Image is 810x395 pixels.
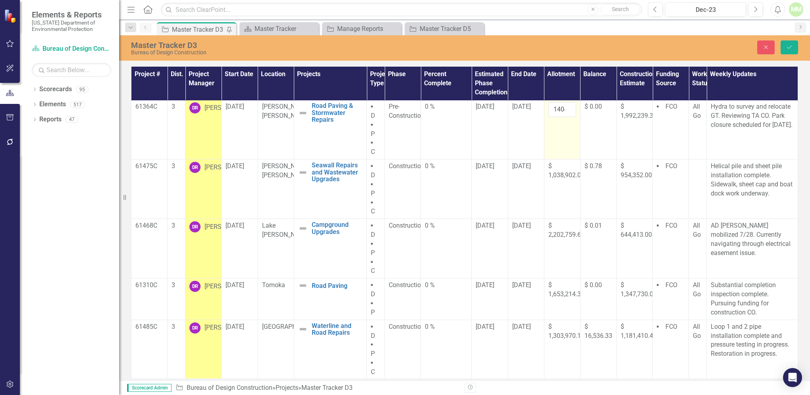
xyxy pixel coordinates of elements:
a: Waterline and Road Repairs [312,322,363,336]
span: All Go [693,281,701,298]
a: Projects [276,384,298,391]
div: DR [189,221,201,232]
a: Master Tracker D5 [407,24,482,34]
span: 3 [172,103,175,110]
img: Not Defined [298,108,308,118]
a: Bureau of Design Construction [32,44,111,54]
span: [DATE] [512,103,531,110]
div: 47 [66,116,78,123]
span: FCO [665,323,677,330]
div: DR [189,281,201,292]
div: Master Tracker D3 [301,384,353,391]
a: Reports [39,115,62,124]
span: [DATE] [476,323,494,330]
span: [DATE] [226,323,244,330]
div: 0 % [425,102,467,111]
p: 61485C [135,322,163,332]
span: [GEOGRAPHIC_DATA] [262,323,322,330]
span: 3 [172,323,175,330]
a: Campground Upgrades [312,221,363,235]
span: FCO [665,281,677,289]
a: Elements [39,100,66,109]
span: [PERSON_NAME] [PERSON_NAME] [262,103,310,119]
div: » » [175,383,459,393]
span: [DATE] [512,222,531,229]
p: Substantial completion inspection complete. Pursuing funding for construction CO. [711,281,794,317]
p: 61364C [135,102,163,111]
span: FCO [665,162,677,170]
p: Helical pile and sheet pile installation complete. Sidewalk, sheet cap and boat dock work underway. [711,162,794,198]
span: P [371,130,375,138]
span: C [371,148,375,155]
span: D [371,332,375,339]
span: $ 0.01 [584,222,602,229]
span: [DATE] [476,222,494,229]
span: [DATE] [512,162,531,170]
div: DR [189,162,201,173]
div: 0 % [425,281,467,290]
span: $ 1,653,214.35 [548,281,584,298]
span: $ 1,181,410.45 [621,323,657,339]
span: D [371,171,375,179]
span: All Go [693,103,701,119]
span: $ 0.00 [584,103,602,110]
span: [DATE] [476,103,494,110]
span: Construction [389,281,424,289]
div: [PERSON_NAME] [204,222,252,232]
input: Search Below... [32,63,111,77]
button: Dec-23 [665,2,746,17]
span: All Go [693,323,701,339]
input: Search ClearPoint... [161,3,642,17]
img: Not Defined [298,224,308,233]
div: 0 % [425,322,467,332]
span: [DATE] [512,281,531,289]
span: $ 1,038,902.00 [548,162,584,179]
span: $ 1,347,730.00 [621,281,657,298]
div: [PERSON_NAME] [204,163,252,172]
span: P [371,249,375,257]
a: Seawall Repairs and Wastewater Upgrades [312,162,363,183]
span: [DATE] [512,323,531,330]
button: MM [789,2,803,17]
div: Master Tracker D3 [172,25,224,35]
span: P [371,309,375,316]
p: Loop 1 and 2 pipe installation complete and pressure testing in progress. Restoration in progress. [711,322,794,359]
div: Bureau of Design Construction [131,50,506,56]
span: D [371,290,375,298]
a: Bureau of Design Construction [187,384,272,391]
div: [PERSON_NAME] [204,104,252,113]
span: $ 0.00 [584,281,602,289]
span: $ 2,202,759.61 [548,222,584,238]
span: Construction [389,323,424,330]
span: D [371,112,375,119]
span: Construction [389,222,424,229]
div: 0 % [425,162,467,171]
div: Manage Reports [337,24,399,34]
span: Tomoka [262,281,285,289]
span: C [371,207,375,215]
span: P [371,190,375,197]
div: [PERSON_NAME] [204,323,252,332]
div: DR [189,322,201,334]
span: Scorecard Admin [127,384,172,392]
p: 61468C [135,221,163,230]
span: $ 16,536.33 [584,323,612,339]
img: ClearPoint Strategy [4,9,18,23]
div: Open Intercom Messenger [783,368,802,387]
span: C [371,267,375,274]
span: Construction [389,162,424,170]
p: Hydra to survey and relocate GT. Reviewing TA CO. Park closure scheduled for [DATE]. [711,102,794,130]
span: $ 644,413.00 [621,222,652,238]
div: Master Tracker D5 [420,24,482,34]
div: Master Tracker D3 [131,41,506,50]
span: Pre-Construction [389,103,424,119]
small: [US_STATE] Department of Environmental Protection [32,19,111,33]
span: 3 [172,222,175,229]
span: D [371,231,375,238]
div: Master Tracker [255,24,317,34]
div: DR [189,102,201,113]
span: [DATE] [226,281,244,289]
span: $ 0.78 [584,162,602,170]
span: All Go [693,222,701,238]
